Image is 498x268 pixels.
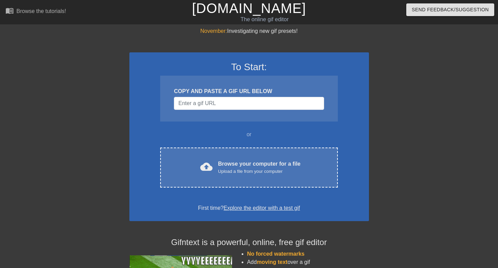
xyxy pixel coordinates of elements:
[406,3,494,16] button: Send Feedback/Suggestion
[138,204,360,212] div: First time?
[129,27,369,35] div: Investigating new gif presets!
[174,87,324,95] div: COPY AND PASTE A GIF URL BELOW
[129,238,369,247] h4: Gifntext is a powerful, online, free gif editor
[247,251,305,257] span: No forced watermarks
[169,15,360,24] div: The online gif editor
[16,8,66,14] div: Browse the tutorials!
[200,161,213,173] span: cloud_upload
[174,97,324,110] input: Username
[257,259,288,265] span: moving text
[147,130,351,139] div: or
[218,160,301,175] div: Browse your computer for a file
[138,61,360,73] h3: To Start:
[218,168,301,175] div: Upload a file from your computer
[5,7,66,17] a: Browse the tutorials!
[247,258,369,266] li: Add over a gif
[224,205,300,211] a: Explore the editor with a test gif
[5,7,14,15] span: menu_book
[200,28,227,34] span: November:
[412,5,489,14] span: Send Feedback/Suggestion
[192,1,306,16] a: [DOMAIN_NAME]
